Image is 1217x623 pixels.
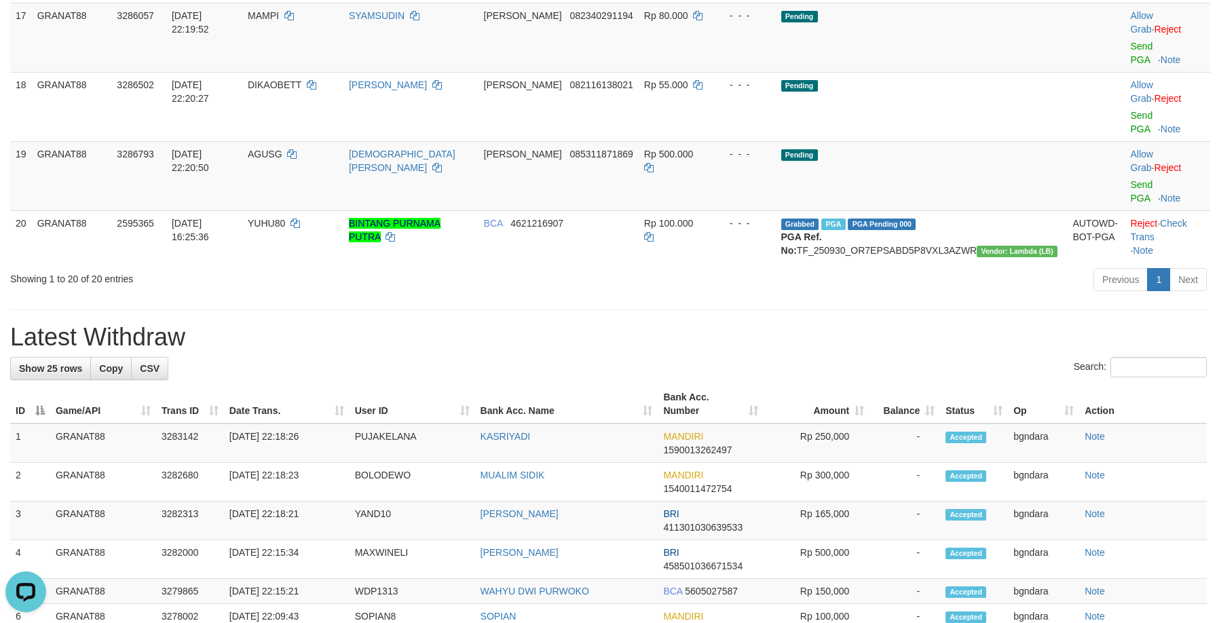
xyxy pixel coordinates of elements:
[10,423,50,463] td: 1
[1154,162,1181,173] a: Reject
[1085,611,1105,622] a: Note
[869,540,940,579] td: -
[50,385,156,423] th: Game/API: activate to sort column ascending
[1085,586,1105,597] a: Note
[484,79,562,90] span: [PERSON_NAME]
[781,80,818,92] span: Pending
[350,463,475,502] td: BOLODEWO
[117,149,154,159] span: 3286793
[350,423,475,463] td: PUJAKELANA
[5,5,46,46] button: Open LiveChat chat widget
[945,432,986,443] span: Accepted
[776,210,1068,263] td: TF_250930_OR7EPSABD5P8VXL3AZWR
[10,540,50,579] td: 4
[1008,423,1079,463] td: bgndara
[475,385,658,423] th: Bank Acc. Name: activate to sort column ascending
[1008,385,1079,423] th: Op: activate to sort column ascending
[484,10,562,21] span: [PERSON_NAME]
[172,79,209,104] span: [DATE] 22:20:27
[1125,3,1210,72] td: ·
[10,267,497,286] div: Showing 1 to 20 of 20 entries
[781,219,819,230] span: Grabbed
[172,149,209,173] span: [DATE] 22:20:50
[663,445,732,455] span: Copy 1590013262497 to clipboard
[1130,10,1153,35] a: Allow Grab
[90,357,132,380] a: Copy
[644,149,693,159] span: Rp 500.000
[1067,210,1125,263] td: AUTOWD-BOT-PGA
[1008,463,1079,502] td: bgndara
[1079,385,1207,423] th: Action
[349,218,441,242] a: BINTANG PURNAMA PUTRA
[1125,210,1210,263] td: · ·
[869,579,940,604] td: -
[10,141,32,210] td: 19
[718,9,770,22] div: - - -
[945,611,986,623] span: Accepted
[1110,357,1207,377] input: Search:
[663,547,679,558] span: BRI
[248,79,301,90] span: DIKAOBETT
[248,149,282,159] span: AGUSG
[172,218,209,242] span: [DATE] 16:25:36
[510,218,563,229] span: Copy 4621216907 to clipboard
[10,357,91,380] a: Show 25 rows
[32,3,112,72] td: GRANAT88
[718,216,770,230] div: - - -
[19,363,82,374] span: Show 25 rows
[350,540,475,579] td: MAXWINELI
[764,463,869,502] td: Rp 300,000
[156,423,224,463] td: 3283142
[350,502,475,540] td: YAND10
[481,470,545,480] a: MUALIM SIDIK
[1008,540,1079,579] td: bgndara
[945,586,986,598] span: Accepted
[1093,268,1148,291] a: Previous
[1130,218,1186,242] a: Check Trans
[1154,24,1181,35] a: Reject
[644,10,688,21] span: Rp 80.000
[764,540,869,579] td: Rp 500,000
[663,586,682,597] span: BCA
[718,78,770,92] div: - - -
[1130,149,1153,173] a: Allow Grab
[1130,79,1154,104] span: ·
[10,72,32,141] td: 18
[945,548,986,559] span: Accepted
[349,10,405,21] a: SYAMSUDIN
[156,540,224,579] td: 3282000
[481,547,559,558] a: [PERSON_NAME]
[117,10,154,21] span: 3286057
[156,579,224,604] td: 3279865
[1154,93,1181,104] a: Reject
[1147,268,1170,291] a: 1
[1130,10,1154,35] span: ·
[50,502,156,540] td: GRANAT88
[663,561,743,571] span: Copy 458501036671534 to clipboard
[484,149,562,159] span: [PERSON_NAME]
[781,231,822,256] b: PGA Ref. No:
[869,502,940,540] td: -
[1130,218,1157,229] a: Reject
[1161,124,1181,134] a: Note
[32,72,112,141] td: GRANAT88
[663,522,743,533] span: Copy 411301030639533 to clipboard
[1130,179,1153,204] a: Send PGA
[481,586,589,597] a: WAHYU DWI PURWOKO
[1085,547,1105,558] a: Note
[50,579,156,604] td: GRANAT88
[1169,268,1207,291] a: Next
[50,463,156,502] td: GRANAT88
[821,219,845,230] span: Marked by bgndany
[156,385,224,423] th: Trans ID: activate to sort column ascending
[1085,470,1105,480] a: Note
[172,10,209,35] span: [DATE] 22:19:52
[945,470,986,482] span: Accepted
[224,540,350,579] td: [DATE] 22:15:34
[481,431,531,442] a: KASRIYADI
[224,385,350,423] th: Date Trans.: activate to sort column ascending
[1133,245,1153,256] a: Note
[569,79,633,90] span: Copy 082116138021 to clipboard
[1130,110,1153,134] a: Send PGA
[940,385,1008,423] th: Status: activate to sort column ascending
